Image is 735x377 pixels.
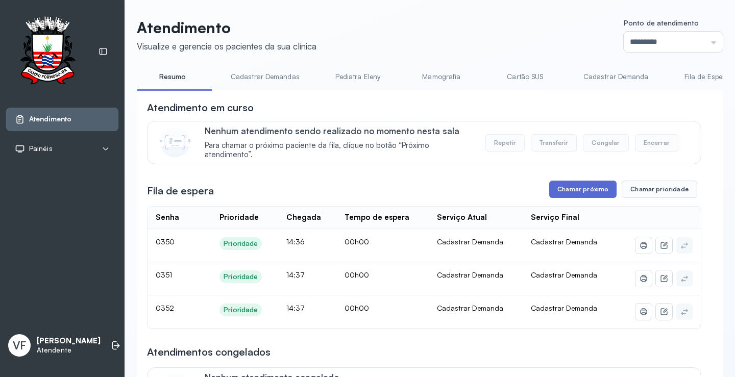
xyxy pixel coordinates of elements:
[160,127,190,157] img: Imagem de CalloutCard
[345,213,409,222] div: Tempo de espera
[635,134,678,152] button: Encerrar
[147,345,271,359] h3: Atendimentos congelados
[437,304,514,313] div: Cadastrar Demanda
[345,304,369,312] span: 00h00
[437,270,514,280] div: Cadastrar Demanda
[322,68,394,85] a: Pediatra Eleny
[437,213,487,222] div: Serviço Atual
[11,16,84,87] img: Logotipo do estabelecimento
[219,213,259,222] div: Prioridade
[137,18,316,37] p: Atendimento
[531,304,597,312] span: Cadastrar Demanda
[286,304,305,312] span: 14:37
[345,237,369,246] span: 00h00
[29,115,71,123] span: Atendimento
[205,125,475,136] p: Nenhum atendimento sendo realizado no momento nesta sala
[345,270,369,279] span: 00h00
[37,336,101,346] p: [PERSON_NAME]
[156,213,179,222] div: Senha
[531,134,577,152] button: Transferir
[583,134,628,152] button: Congelar
[437,237,514,246] div: Cadastrar Demanda
[531,237,597,246] span: Cadastrar Demanda
[573,68,659,85] a: Cadastrar Demanda
[156,270,172,279] span: 0351
[286,213,321,222] div: Chegada
[485,134,525,152] button: Repetir
[224,239,258,248] div: Prioridade
[224,306,258,314] div: Prioridade
[286,237,305,246] span: 14:36
[622,181,697,198] button: Chamar prioridade
[205,141,475,160] span: Para chamar o próximo paciente da fila, clique no botão “Próximo atendimento”.
[15,114,110,124] a: Atendimento
[549,181,617,198] button: Chamar próximo
[531,213,579,222] div: Serviço Final
[489,68,561,85] a: Cartão SUS
[406,68,477,85] a: Mamografia
[220,68,310,85] a: Cadastrar Demandas
[156,237,175,246] span: 0350
[29,144,53,153] span: Painéis
[286,270,305,279] span: 14:37
[137,68,208,85] a: Resumo
[37,346,101,355] p: Atendente
[137,41,316,52] div: Visualize e gerencie os pacientes da sua clínica
[624,18,699,27] span: Ponto de atendimento
[147,100,254,115] h3: Atendimento em curso
[156,304,174,312] span: 0352
[224,272,258,281] div: Prioridade
[531,270,597,279] span: Cadastrar Demanda
[147,184,214,198] h3: Fila de espera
